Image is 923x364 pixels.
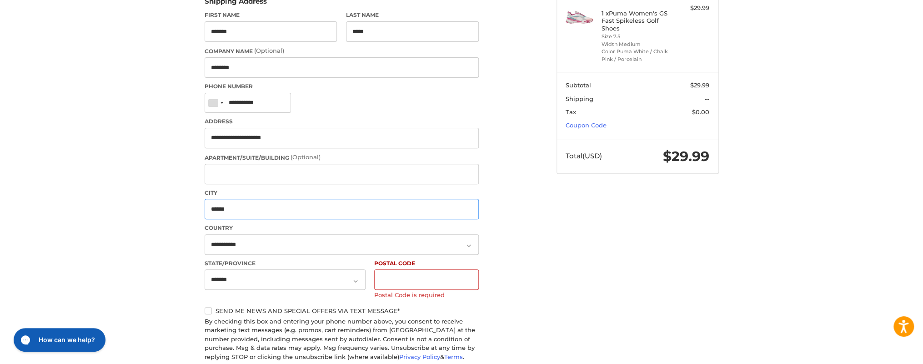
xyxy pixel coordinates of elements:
[566,81,591,89] span: Subtotal
[374,259,479,268] label: Postal Code
[602,10,671,32] h4: 1 x Puma Women's GS Fast Spikeless Golf Shoes
[692,108,709,116] span: $0.00
[566,108,576,116] span: Tax
[205,11,337,19] label: First Name
[705,95,709,102] span: --
[444,353,463,360] a: Terms
[346,11,479,19] label: Last Name
[205,317,479,362] div: By checking this box and entering your phone number above, you consent to receive marketing text ...
[205,259,366,268] label: State/Province
[399,353,440,360] a: Privacy Policy
[566,95,593,102] span: Shipping
[254,47,284,54] small: (Optional)
[205,82,479,91] label: Phone Number
[602,33,671,40] li: Size 7.5
[205,153,479,162] label: Apartment/Suite/Building
[205,307,479,314] label: Send me news and special offers via text message*
[690,81,709,89] span: $29.99
[205,117,479,126] label: Address
[673,4,709,13] div: $29.99
[291,153,321,161] small: (Optional)
[602,40,671,48] li: Width Medium
[205,189,479,197] label: City
[602,48,671,63] li: Color Puma White / Chalk Pink / Porcelain
[9,325,108,355] iframe: Gorgias live chat messenger
[205,224,479,232] label: Country
[663,148,709,165] span: $29.99
[374,291,479,298] label: Postal Code is required
[566,121,607,129] a: Coupon Code
[566,152,602,160] span: Total (USD)
[205,46,479,56] label: Company Name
